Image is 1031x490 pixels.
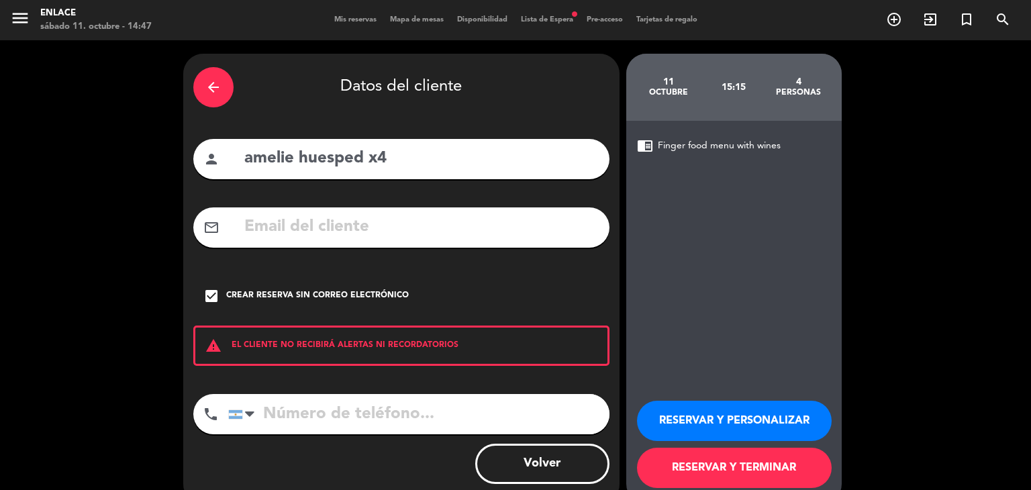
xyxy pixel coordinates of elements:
[636,87,701,98] div: octubre
[637,401,832,441] button: RESERVAR Y PERSONALIZAR
[636,77,701,87] div: 11
[226,289,409,303] div: Crear reserva sin correo electrónico
[243,145,599,173] input: Nombre del cliente
[193,64,609,111] div: Datos del cliente
[922,11,938,28] i: exit_to_app
[701,64,766,111] div: 15:15
[637,448,832,488] button: RESERVAR Y TERMINAR
[766,87,831,98] div: personas
[10,8,30,28] i: menu
[995,11,1011,28] i: search
[766,77,831,87] div: 4
[886,11,902,28] i: add_circle_outline
[10,8,30,33] button: menu
[580,16,630,23] span: Pre-acceso
[40,7,152,20] div: Enlace
[40,20,152,34] div: sábado 11. octubre - 14:47
[203,219,219,236] i: mail_outline
[514,16,580,23] span: Lista de Espera
[328,16,383,23] span: Mis reservas
[959,11,975,28] i: turned_in_not
[203,288,219,304] i: check_box
[243,213,599,241] input: Email del cliente
[195,338,232,354] i: warning
[475,444,609,484] button: Volver
[658,138,781,154] span: Finger food menu with wines
[228,394,609,434] input: Número de teléfono...
[571,10,579,18] span: fiber_manual_record
[630,16,704,23] span: Tarjetas de regalo
[205,79,222,95] i: arrow_back
[637,138,653,154] span: chrome_reader_mode
[450,16,514,23] span: Disponibilidad
[203,406,219,422] i: phone
[193,326,609,366] div: EL CLIENTE NO RECIBIRÁ ALERTAS NI RECORDATORIOS
[383,16,450,23] span: Mapa de mesas
[229,395,260,434] div: Argentina: +54
[203,151,219,167] i: person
